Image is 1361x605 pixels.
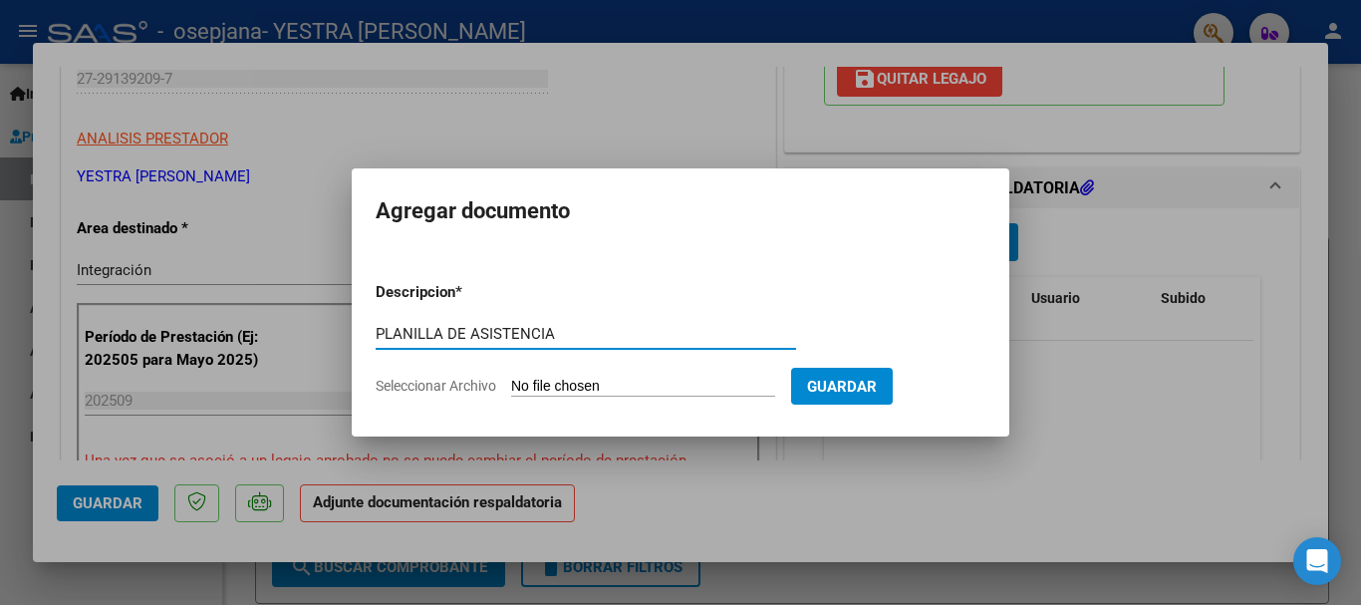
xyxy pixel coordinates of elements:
[1293,537,1341,585] div: Open Intercom Messenger
[807,378,877,396] span: Guardar
[376,281,559,304] p: Descripcion
[791,368,893,405] button: Guardar
[376,378,496,394] span: Seleccionar Archivo
[376,192,985,230] h2: Agregar documento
